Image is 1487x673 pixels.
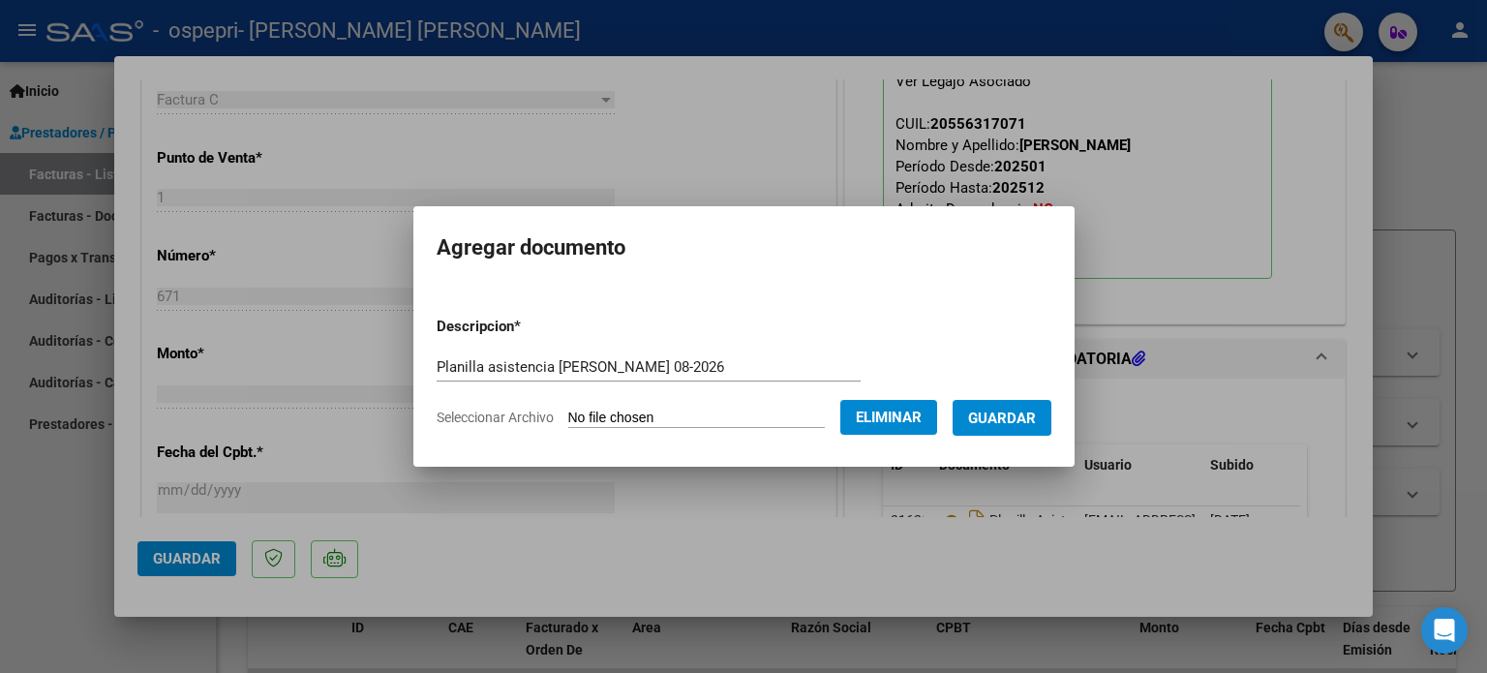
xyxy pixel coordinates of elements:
[856,409,922,426] span: Eliminar
[1421,607,1468,654] div: Open Intercom Messenger
[968,410,1036,427] span: Guardar
[840,400,937,435] button: Eliminar
[437,316,622,338] p: Descripcion
[953,400,1051,436] button: Guardar
[437,410,554,425] span: Seleccionar Archivo
[437,229,1051,266] h2: Agregar documento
